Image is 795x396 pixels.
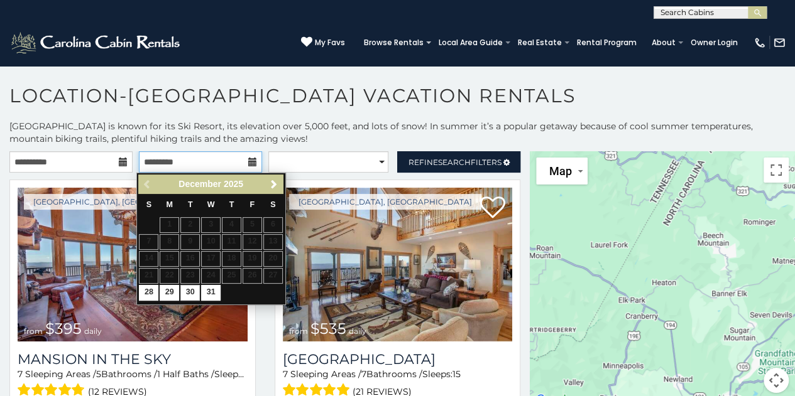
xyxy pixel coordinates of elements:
[139,285,158,301] a: 28
[270,200,275,209] span: Saturday
[266,176,282,192] a: Next
[167,200,173,209] span: Monday
[310,319,346,338] span: $535
[397,151,520,173] a: RefineSearchFilters
[201,285,221,301] a: 31
[432,34,509,51] a: Local Area Guide
[146,200,151,209] span: Sunday
[438,158,471,167] span: Search
[207,200,215,209] span: Wednesday
[283,188,513,341] a: Southern Star Lodge from $535 daily
[754,36,766,49] img: phone-regular-white.png
[289,326,308,336] span: from
[283,351,513,368] h3: Southern Star Lodge
[18,351,248,368] a: Mansion In The Sky
[244,368,253,380] span: 16
[349,326,366,336] span: daily
[157,368,214,380] span: 1 Half Baths /
[549,164,571,178] span: Map
[315,37,345,48] span: My Favs
[269,179,279,190] span: Next
[224,179,243,189] span: 2025
[773,36,786,49] img: mail-regular-white.png
[45,319,82,338] span: $395
[512,34,568,51] a: Real Estate
[452,368,461,380] span: 15
[229,200,234,209] span: Thursday
[178,179,221,189] span: December
[301,36,345,49] a: My Favs
[250,200,255,209] span: Friday
[180,285,200,301] a: 30
[408,158,502,167] span: Refine Filters
[358,34,430,51] a: Browse Rentals
[24,326,43,336] span: from
[18,188,248,341] a: Mansion In The Sky from $395 daily
[283,188,513,341] img: Southern Star Lodge
[361,368,366,380] span: 7
[764,158,789,183] button: Toggle fullscreen view
[684,34,744,51] a: Owner Login
[283,351,513,368] a: [GEOGRAPHIC_DATA]
[18,188,248,341] img: Mansion In The Sky
[645,34,682,51] a: About
[84,326,102,336] span: daily
[283,368,288,380] span: 7
[160,285,179,301] a: 29
[480,195,505,222] a: Add to favorites
[96,368,101,380] span: 5
[289,194,481,210] a: [GEOGRAPHIC_DATA], [GEOGRAPHIC_DATA]
[536,158,588,185] button: Change map style
[571,34,643,51] a: Rental Program
[9,30,184,55] img: White-1-2.png
[764,368,789,393] button: Map camera controls
[18,368,23,380] span: 7
[188,200,193,209] span: Tuesday
[24,194,216,210] a: [GEOGRAPHIC_DATA], [GEOGRAPHIC_DATA]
